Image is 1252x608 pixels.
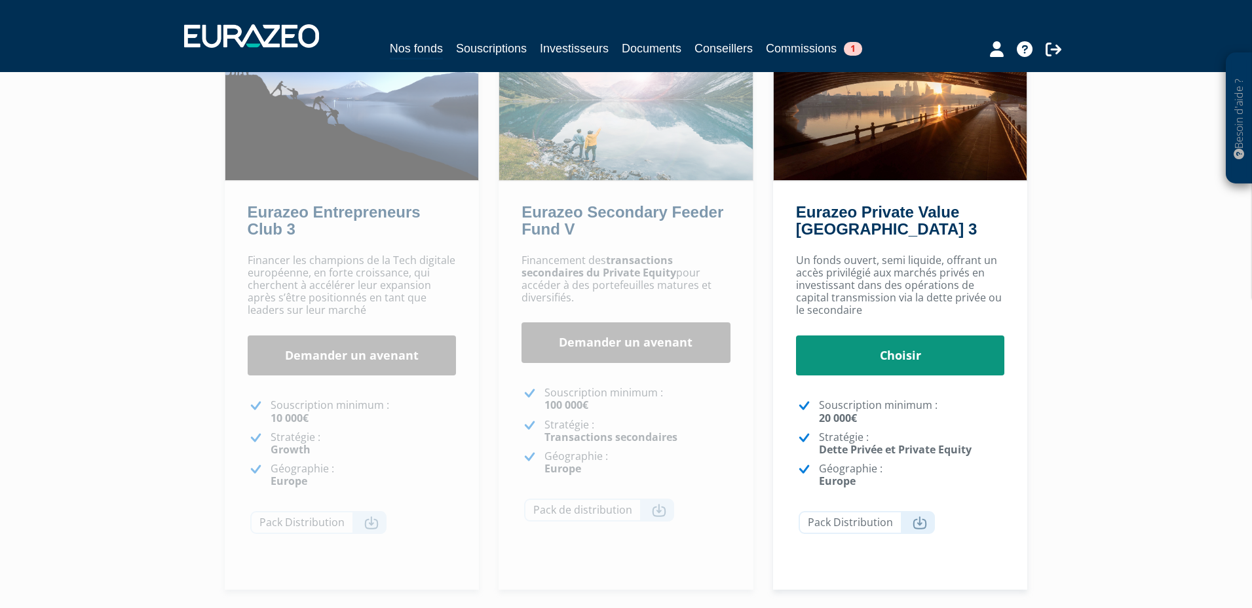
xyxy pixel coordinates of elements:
a: Pack Distribution [799,511,935,534]
a: Eurazeo Secondary Feeder Fund V [522,203,723,238]
a: Nos fonds [390,39,443,60]
p: Besoin d'aide ? [1232,60,1247,178]
strong: Transactions secondaires [544,430,677,444]
img: 1732889491-logotype_eurazeo_blanc_rvb.png [184,24,319,48]
img: Eurazeo Private Value Europe 3 [774,27,1027,180]
a: Documents [622,39,681,58]
strong: Dette Privée et Private Equity [819,442,972,457]
p: Souscription minimum : [544,387,730,411]
strong: Europe [819,474,856,488]
p: Géographie : [819,463,1005,487]
p: Stratégie : [544,419,730,444]
p: Financer les champions de la Tech digitale européenne, en forte croissance, qui cherchent à accél... [248,254,457,317]
a: Pack Distribution [250,511,387,534]
a: Pack de distribution [524,499,674,522]
strong: 10 000€ [271,411,309,425]
p: Géographie : [544,450,730,475]
strong: Europe [271,474,307,488]
p: Stratégie : [271,431,457,456]
a: Eurazeo Private Value [GEOGRAPHIC_DATA] 3 [796,203,977,238]
p: Un fonds ouvert, semi liquide, offrant un accès privilégié aux marchés privés en investissant dan... [796,254,1005,317]
a: Demander un avenant [248,335,457,376]
p: Souscription minimum : [819,399,1005,424]
strong: transactions secondaires du Private Equity [522,253,676,280]
span: 1 [844,42,862,56]
a: Conseillers [694,39,753,58]
a: Choisir [796,335,1005,376]
a: Souscriptions [456,39,527,58]
img: Eurazeo Entrepreneurs Club 3 [225,27,479,180]
strong: Europe [544,461,581,476]
a: Eurazeo Entrepreneurs Club 3 [248,203,421,238]
p: Financement des pour accéder à des portefeuilles matures et diversifiés. [522,254,730,305]
a: Investisseurs [540,39,609,58]
a: Demander un avenant [522,322,730,363]
strong: Growth [271,442,311,457]
strong: 20 000€ [819,411,857,425]
p: Souscription minimum : [271,399,457,424]
img: Eurazeo Secondary Feeder Fund V [499,27,753,180]
a: Commissions1 [766,39,862,58]
p: Stratégie : [819,431,1005,456]
p: Géographie : [271,463,457,487]
strong: 100 000€ [544,398,588,412]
